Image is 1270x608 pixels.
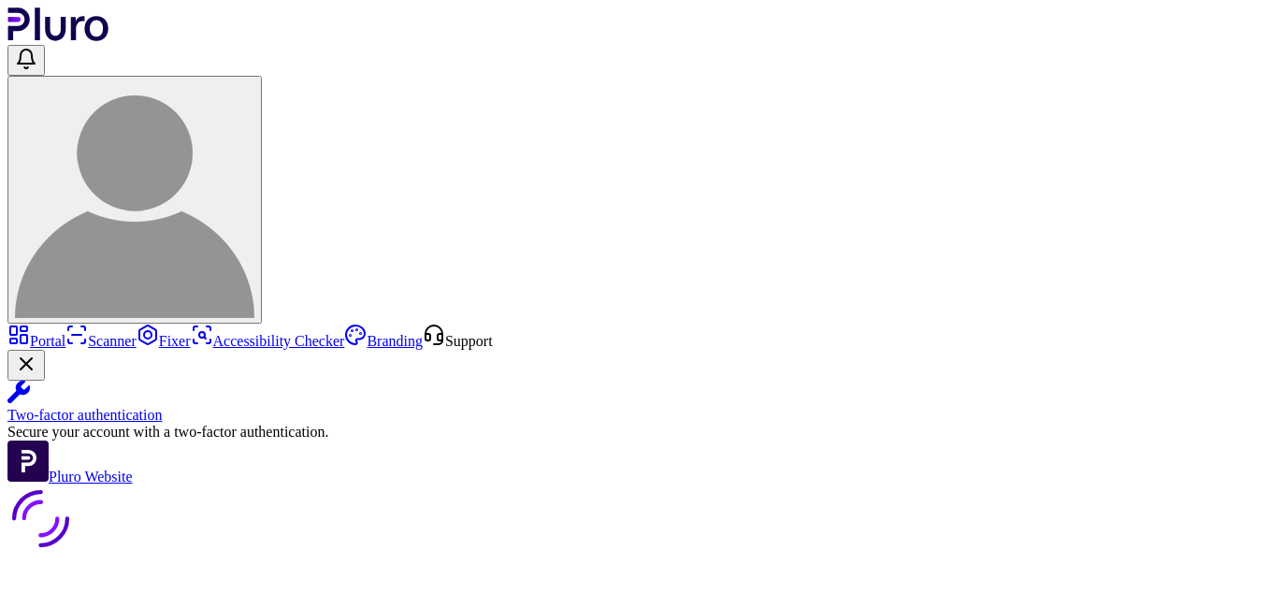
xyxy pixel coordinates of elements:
[7,45,45,76] button: Open notifications, you have undefined new notifications
[344,333,423,349] a: Branding
[7,469,133,485] a: Open Pluro Website
[7,350,45,381] button: Close Two-factor authentication notification
[137,333,191,349] a: Fixer
[7,381,1263,424] a: Two-factor authentication
[15,79,254,318] img: User avatar
[7,76,262,324] button: User avatar
[7,407,1263,424] div: Two-factor authentication
[423,333,493,349] a: Open Support screen
[7,28,109,44] a: Logo
[65,333,137,349] a: Scanner
[7,324,1263,485] aside: Sidebar menu
[191,333,345,349] a: Accessibility Checker
[7,333,65,349] a: Portal
[7,424,1263,441] div: Secure your account with a two-factor authentication.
